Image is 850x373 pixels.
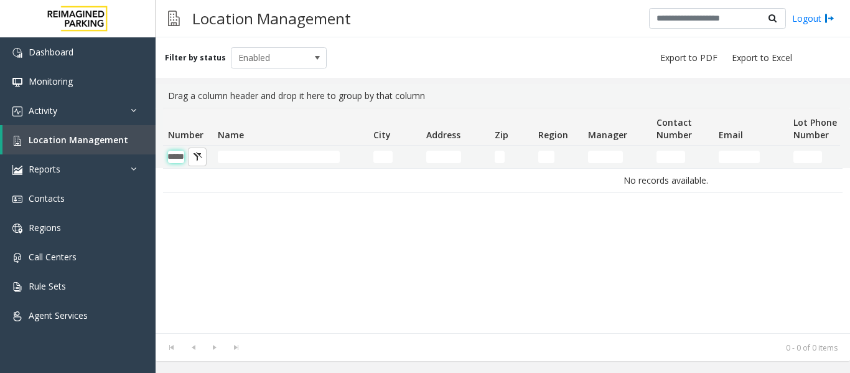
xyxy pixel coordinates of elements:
[533,146,583,168] td: Region Filter
[714,146,788,168] td: Email Filter
[12,77,22,87] img: 'icon'
[12,106,22,116] img: 'icon'
[727,49,797,67] button: Export to Excel
[495,129,508,141] span: Zip
[168,129,203,141] span: Number
[824,12,834,25] img: logout
[165,52,226,64] label: Filter by status
[29,75,73,87] span: Monitoring
[29,251,77,263] span: Call Centers
[655,49,722,67] button: Export to PDF
[29,163,60,175] span: Reports
[793,116,837,141] span: Lot Phone Number
[588,129,627,141] span: Manager
[793,151,822,163] input: Lot Phone Number Filter
[426,151,461,163] input: Address Filter
[188,148,207,166] button: Clear
[29,309,88,321] span: Agent Services
[12,48,22,58] img: 'icon'
[168,151,184,163] input: Number Filter
[583,146,652,168] td: Manager Filter
[373,129,391,141] span: City
[218,129,244,141] span: Name
[373,151,393,163] input: City Filter
[163,146,213,168] td: Number Filter
[12,311,22,321] img: 'icon'
[186,3,357,34] h3: Location Management
[163,84,843,108] div: Drag a column header and drop it here to group by that column
[29,46,73,58] span: Dashboard
[588,151,623,163] input: Manager Filter
[792,12,834,25] a: Logout
[12,224,22,234] img: 'icon'
[719,151,760,163] input: Email Filter
[2,125,156,154] a: Location Management
[652,146,714,168] td: Contact Number Filter
[29,105,57,116] span: Activity
[538,151,554,163] input: Region Filter
[218,151,340,163] input: Name Filter
[495,151,505,163] input: Zip Filter
[255,342,838,353] kendo-pager-info: 0 - 0 of 0 items
[426,129,460,141] span: Address
[168,3,180,34] img: pageIcon
[29,134,128,146] span: Location Management
[656,151,685,163] input: Contact Number Filter
[421,146,490,168] td: Address Filter
[12,194,22,204] img: 'icon'
[538,129,568,141] span: Region
[213,146,368,168] td: Name Filter
[656,116,692,141] span: Contact Number
[12,165,22,175] img: 'icon'
[29,192,65,204] span: Contacts
[12,253,22,263] img: 'icon'
[490,146,533,168] td: Zip Filter
[719,129,743,141] span: Email
[732,52,792,64] span: Export to Excel
[368,146,421,168] td: City Filter
[12,282,22,292] img: 'icon'
[231,48,307,68] span: Enabled
[12,136,22,146] img: 'icon'
[156,108,850,333] div: Data table
[660,52,717,64] span: Export to PDF
[29,222,61,234] span: Regions
[29,280,66,292] span: Rule Sets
